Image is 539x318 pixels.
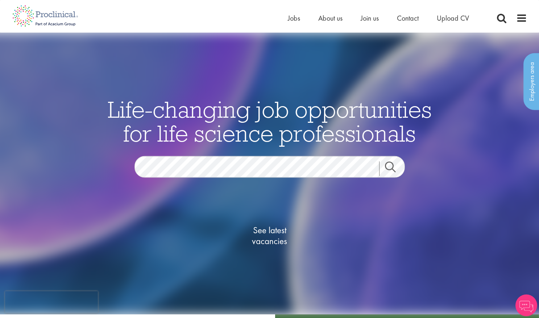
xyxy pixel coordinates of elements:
[318,13,343,23] a: About us
[361,13,379,23] a: Join us
[437,13,469,23] a: Upload CV
[288,13,300,23] a: Jobs
[5,291,98,313] iframe: reCAPTCHA
[515,294,537,316] img: Chatbot
[379,161,410,176] a: Job search submit button
[233,196,306,275] a: See latestvacancies
[233,225,306,246] span: See latest vacancies
[397,13,419,23] a: Contact
[108,95,432,147] span: Life-changing job opportunities for life science professionals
